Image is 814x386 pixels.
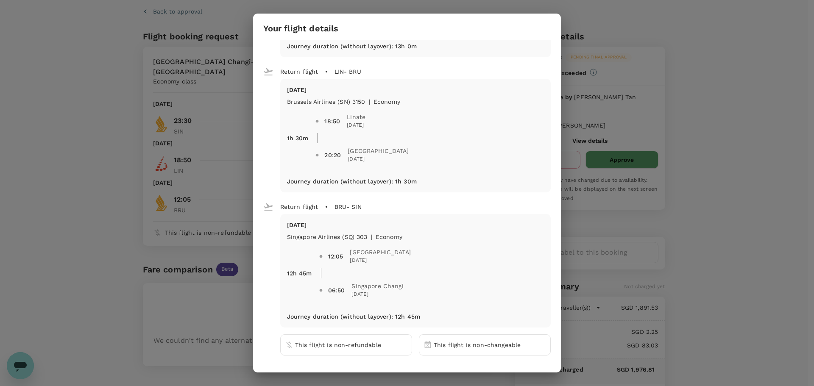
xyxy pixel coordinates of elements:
[348,147,409,155] span: [GEOGRAPHIC_DATA]
[324,151,341,159] div: 20:20
[287,42,417,50] p: Journey duration (without layover) : 13h 0m
[287,86,544,94] p: [DATE]
[335,203,362,211] p: BRU - SIN
[287,134,309,142] p: 1h 30m
[350,256,411,265] span: [DATE]
[287,97,365,106] p: Brussels Airlines (SN) 3150
[324,117,340,125] div: 18:50
[369,98,370,105] span: |
[287,312,420,321] p: Journey duration (without layover) : 12h 45m
[328,252,343,261] div: 12:05
[347,113,365,121] span: Linate
[351,290,403,299] span: [DATE]
[350,248,411,256] span: [GEOGRAPHIC_DATA]
[287,269,312,278] p: 12h 45m
[287,221,544,229] p: [DATE]
[287,233,368,241] p: Singapore Airlines (SQ) 303
[374,97,400,106] p: economy
[280,203,318,211] p: Return flight
[328,286,345,294] div: 06:50
[263,24,339,33] h3: Your flight details
[347,121,365,130] span: [DATE]
[351,282,403,290] span: Singapore Changi
[287,177,417,186] p: Journey duration (without layover) : 1h 30m
[295,341,381,349] p: This flight is non-refundable
[335,67,361,76] p: LIN - BRU
[280,67,318,76] p: Return flight
[371,233,372,240] span: |
[348,155,409,164] span: [DATE]
[434,341,521,349] p: This flight is non-changeable
[376,233,402,241] p: economy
